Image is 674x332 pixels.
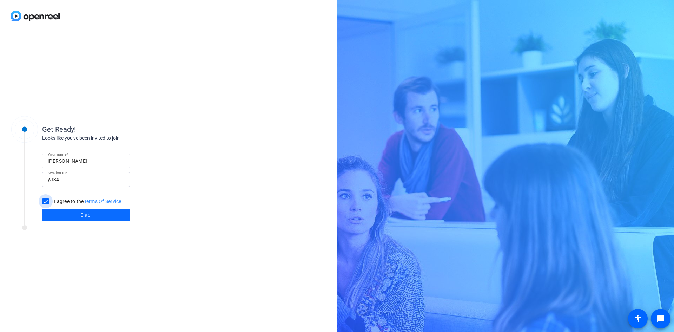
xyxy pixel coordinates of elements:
[84,198,121,204] a: Terms Of Service
[48,152,66,156] mat-label: Your name
[42,209,130,221] button: Enter
[42,124,183,135] div: Get Ready!
[656,314,665,323] mat-icon: message
[80,211,92,219] span: Enter
[53,198,121,205] label: I agree to the
[48,171,66,175] mat-label: Session ID
[42,135,183,142] div: Looks like you've been invited to join
[634,314,642,323] mat-icon: accessibility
